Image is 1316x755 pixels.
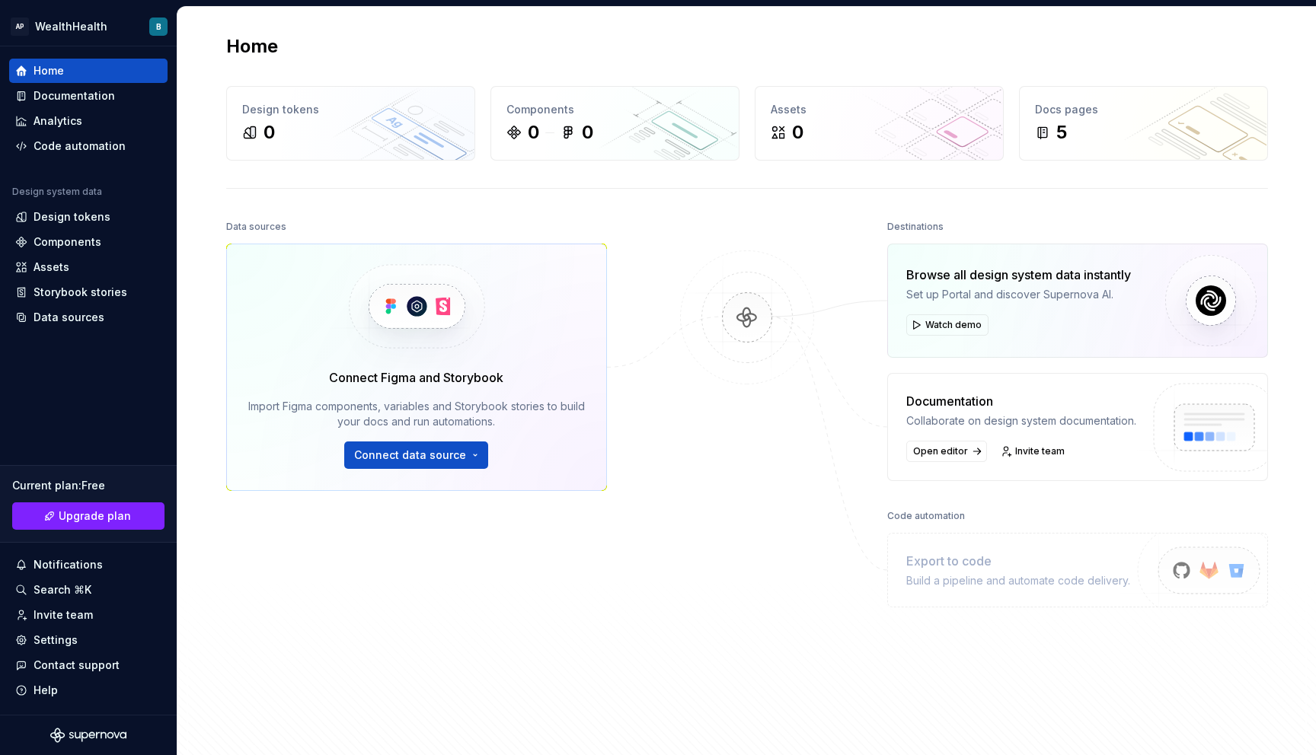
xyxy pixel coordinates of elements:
div: 5 [1056,120,1067,145]
div: Search ⌘K [34,582,91,597]
span: Invite team [1015,445,1065,457]
div: Analytics [34,113,82,129]
div: Collaborate on design system documentation. [906,413,1136,428]
button: Watch demo [906,314,989,336]
h2: Home [226,34,278,59]
div: Documentation [906,392,1136,410]
a: Docs pages5 [1019,86,1268,161]
div: Browse all design system data instantly [906,266,1131,284]
a: Home [9,59,168,83]
a: Invite team [996,441,1072,462]
div: Data sources [34,310,104,325]
div: Export to code [906,552,1130,570]
div: Current plan : Free [12,478,164,493]
div: Assets [771,102,988,117]
button: Connect data source [344,441,488,469]
div: Connect Figma and Storybook [329,368,503,387]
a: Settings [9,628,168,652]
div: B [156,21,161,33]
div: Code automation [34,139,126,154]
div: Data sources [226,216,286,237]
a: Components [9,230,168,254]
div: Design tokens [242,102,459,117]
span: Connect data source [354,448,466,463]
div: Docs pages [1035,102,1252,117]
div: 0 [264,120,275,145]
button: Help [9,678,168,702]
div: Contact support [34,658,120,673]
div: Components [34,234,101,250]
div: Components [506,102,723,117]
a: Storybook stories [9,280,168,304]
div: AP [11,18,29,36]
div: Destinations [887,216,944,237]
div: Design tokens [34,209,110,225]
span: Open editor [913,445,968,457]
a: Data sources [9,305,168,330]
div: Home [34,63,64,78]
a: Invite team [9,603,168,627]
div: Notifications [34,557,103,572]
button: Notifications [9,553,168,577]
button: Contact support [9,653,168,677]
div: Settings [34,632,78,648]
div: WealthHealth [35,19,107,34]
div: Set up Portal and discover Supernova AI. [906,287,1131,302]
a: Design tokens [9,205,168,229]
a: Assets [9,255,168,279]
a: Design tokens0 [226,86,475,161]
svg: Supernova Logo [50,728,126,743]
a: Documentation [9,84,168,108]
span: Upgrade plan [59,508,131,524]
button: Search ⌘K [9,578,168,602]
a: Assets0 [755,86,1004,161]
div: Design system data [12,186,102,198]
a: Code automation [9,134,168,158]
div: 0 [582,120,593,145]
div: Code automation [887,505,965,527]
div: Documentation [34,88,115,104]
a: Components00 [490,86,739,161]
a: Analytics [9,109,168,133]
div: Assets [34,260,69,275]
div: Build a pipeline and automate code delivery. [906,573,1130,588]
div: 0 [528,120,539,145]
button: APWealthHealthB [3,10,174,43]
div: 0 [792,120,803,145]
span: Watch demo [925,319,982,331]
a: Open editor [906,441,987,462]
div: Help [34,683,58,698]
a: Upgrade plan [12,502,164,530]
div: Storybook stories [34,285,127,300]
div: Import Figma components, variables and Storybook stories to build your docs and run automations. [248,399,585,429]
div: Invite team [34,607,93,623]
